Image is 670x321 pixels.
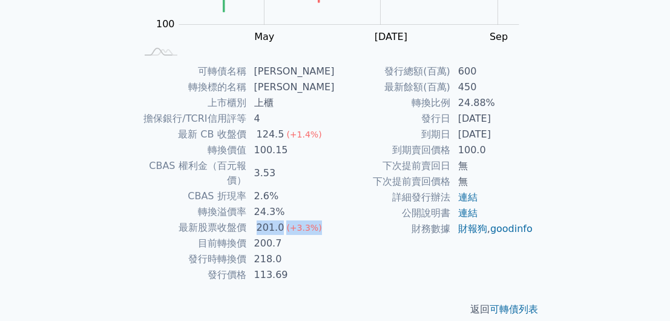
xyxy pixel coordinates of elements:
[335,221,451,237] td: 財務數據
[137,111,247,127] td: 擔保銀行/TCRI信用評等
[156,18,175,30] tspan: 100
[451,95,534,111] td: 24.88%
[254,31,274,42] tspan: May
[451,111,534,127] td: [DATE]
[247,95,335,111] td: 上櫃
[451,158,534,174] td: 無
[122,302,548,317] p: 返回
[247,188,335,204] td: 2.6%
[451,127,534,142] td: [DATE]
[335,190,451,205] td: 詳細發行辦法
[458,223,487,234] a: 財報狗
[254,127,287,142] div: 124.5
[335,64,451,79] td: 發行總額(百萬)
[137,251,247,267] td: 發行時轉換價
[335,79,451,95] td: 最新餘額(百萬)
[451,79,534,95] td: 450
[335,111,451,127] td: 發行日
[137,204,247,220] td: 轉換溢價率
[458,191,478,203] a: 連結
[137,158,247,188] td: CBAS 權利金（百元報價）
[137,267,247,283] td: 發行價格
[137,236,247,251] td: 目前轉換價
[490,31,508,42] tspan: Sep
[247,251,335,267] td: 218.0
[335,205,451,221] td: 公開說明書
[458,207,478,219] a: 連結
[137,188,247,204] td: CBAS 折現率
[137,79,247,95] td: 轉換標的名稱
[451,142,534,158] td: 100.0
[335,95,451,111] td: 轉換比例
[137,142,247,158] td: 轉換價值
[247,158,335,188] td: 3.53
[247,236,335,251] td: 200.7
[335,142,451,158] td: 到期賣回價格
[247,267,335,283] td: 113.69
[286,223,321,233] span: (+3.3%)
[247,64,335,79] td: [PERSON_NAME]
[451,221,534,237] td: ,
[490,223,533,234] a: goodinfo
[247,142,335,158] td: 100.15
[137,64,247,79] td: 可轉債名稱
[254,220,287,235] div: 201.0
[137,220,247,236] td: 最新股票收盤價
[286,130,321,139] span: (+1.4%)
[490,303,539,315] a: 可轉債列表
[609,263,670,321] div: 聊天小工具
[335,127,451,142] td: 到期日
[375,31,407,42] tspan: [DATE]
[247,204,335,220] td: 24.3%
[247,111,335,127] td: 4
[335,158,451,174] td: 下次提前賣回日
[335,174,451,190] td: 下次提前賣回價格
[137,95,247,111] td: 上市櫃別
[609,263,670,321] iframe: Chat Widget
[247,79,335,95] td: [PERSON_NAME]
[451,174,534,190] td: 無
[451,64,534,79] td: 600
[137,127,247,142] td: 最新 CB 收盤價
